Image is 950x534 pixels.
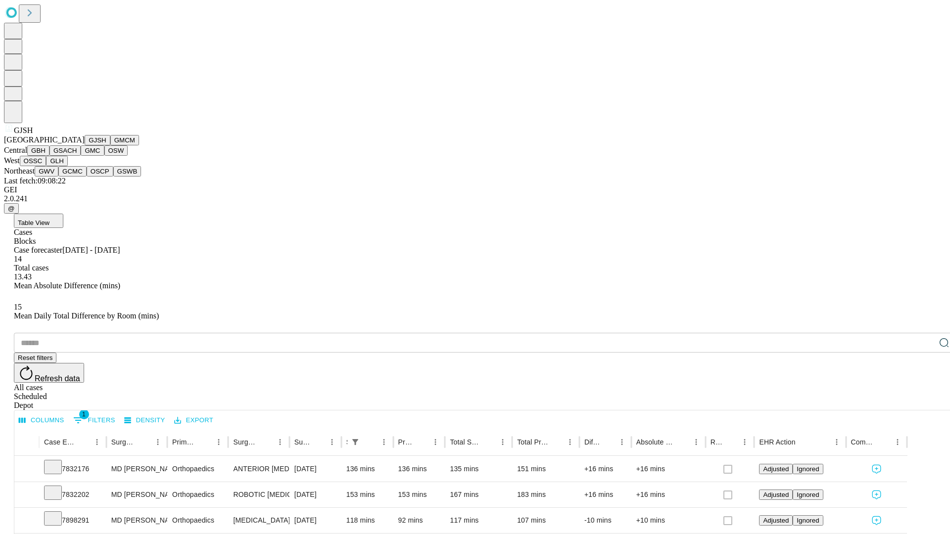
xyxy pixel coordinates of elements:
[563,435,577,449] button: Menu
[233,456,284,482] div: ANTERIOR [MEDICAL_DATA] TOTAL HIP
[46,156,67,166] button: GLH
[4,177,66,185] span: Last fetch: 09:08:22
[428,435,442,449] button: Menu
[763,517,789,524] span: Adjusted
[4,146,27,154] span: Central
[44,438,75,446] div: Case Epic Id
[79,409,89,419] span: 1
[44,508,101,533] div: 7898291
[363,435,377,449] button: Sort
[636,438,674,446] div: Absolute Difference
[851,438,876,446] div: Comments
[4,185,946,194] div: GEI
[450,456,507,482] div: 135 mins
[111,438,136,446] div: Surgeon Name
[212,435,226,449] button: Menu
[14,353,56,363] button: Reset filters
[711,438,723,446] div: Resolved in EHR
[14,126,33,134] span: GJSH
[35,166,58,177] button: GWV
[689,435,703,449] button: Menu
[111,482,162,507] div: MD [PERSON_NAME] [PERSON_NAME]
[482,435,496,449] button: Sort
[398,456,440,482] div: 136 mins
[18,354,52,361] span: Reset filters
[4,135,85,144] span: [GEOGRAPHIC_DATA]
[763,465,789,473] span: Adjusted
[233,508,284,533] div: [MEDICAL_DATA] MEDIAL AND LATERAL MENISCECTOMY
[273,435,287,449] button: Menu
[294,508,336,533] div: [DATE]
[601,435,615,449] button: Sort
[104,145,128,156] button: OSW
[49,145,81,156] button: GSACH
[14,214,63,228] button: Table View
[797,491,819,498] span: Ignored
[172,482,223,507] div: Orthopaedics
[549,435,563,449] button: Sort
[759,515,793,526] button: Adjusted
[636,482,701,507] div: +16 mins
[398,482,440,507] div: 153 mins
[348,435,362,449] div: 1 active filter
[450,482,507,507] div: 167 mins
[198,435,212,449] button: Sort
[58,166,87,177] button: GCMC
[259,435,273,449] button: Sort
[615,435,629,449] button: Menu
[398,508,440,533] div: 92 mins
[636,456,701,482] div: +16 mins
[62,246,120,254] span: [DATE] - [DATE]
[517,482,574,507] div: 183 mins
[759,489,793,500] button: Adjusted
[113,166,142,177] button: GSWB
[294,482,336,507] div: [DATE]
[35,374,80,383] span: Refresh data
[797,435,810,449] button: Sort
[346,508,388,533] div: 118 mins
[759,464,793,474] button: Adjusted
[325,435,339,449] button: Menu
[233,438,258,446] div: Surgery Name
[4,167,35,175] span: Northeast
[348,435,362,449] button: Show filters
[111,508,162,533] div: MD [PERSON_NAME] [PERSON_NAME]
[44,456,101,482] div: 7832176
[877,435,891,449] button: Sort
[891,435,904,449] button: Menu
[85,135,110,145] button: GJSH
[584,456,626,482] div: +16 mins
[4,203,19,214] button: @
[398,438,414,446] div: Predicted In Room Duration
[27,145,49,156] button: GBH
[346,482,388,507] div: 153 mins
[14,363,84,383] button: Refresh data
[20,156,47,166] button: OSSC
[172,508,223,533] div: Orthopaedics
[111,456,162,482] div: MD [PERSON_NAME] [PERSON_NAME]
[233,482,284,507] div: ROBOTIC [MEDICAL_DATA] KNEE TOTAL
[151,435,165,449] button: Menu
[759,438,795,446] div: EHR Action
[122,413,168,428] button: Density
[584,482,626,507] div: +16 mins
[517,508,574,533] div: 107 mins
[14,272,32,281] span: 13.43
[71,412,118,428] button: Show filters
[172,413,216,428] button: Export
[14,246,62,254] span: Case forecaster
[294,456,336,482] div: [DATE]
[793,489,823,500] button: Ignored
[16,413,67,428] button: Select columns
[311,435,325,449] button: Sort
[793,464,823,474] button: Ignored
[14,255,22,263] span: 14
[172,456,223,482] div: Orthopaedics
[18,219,49,226] span: Table View
[4,156,20,165] span: West
[81,145,104,156] button: GMC
[738,435,752,449] button: Menu
[724,435,738,449] button: Sort
[793,515,823,526] button: Ignored
[377,435,391,449] button: Menu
